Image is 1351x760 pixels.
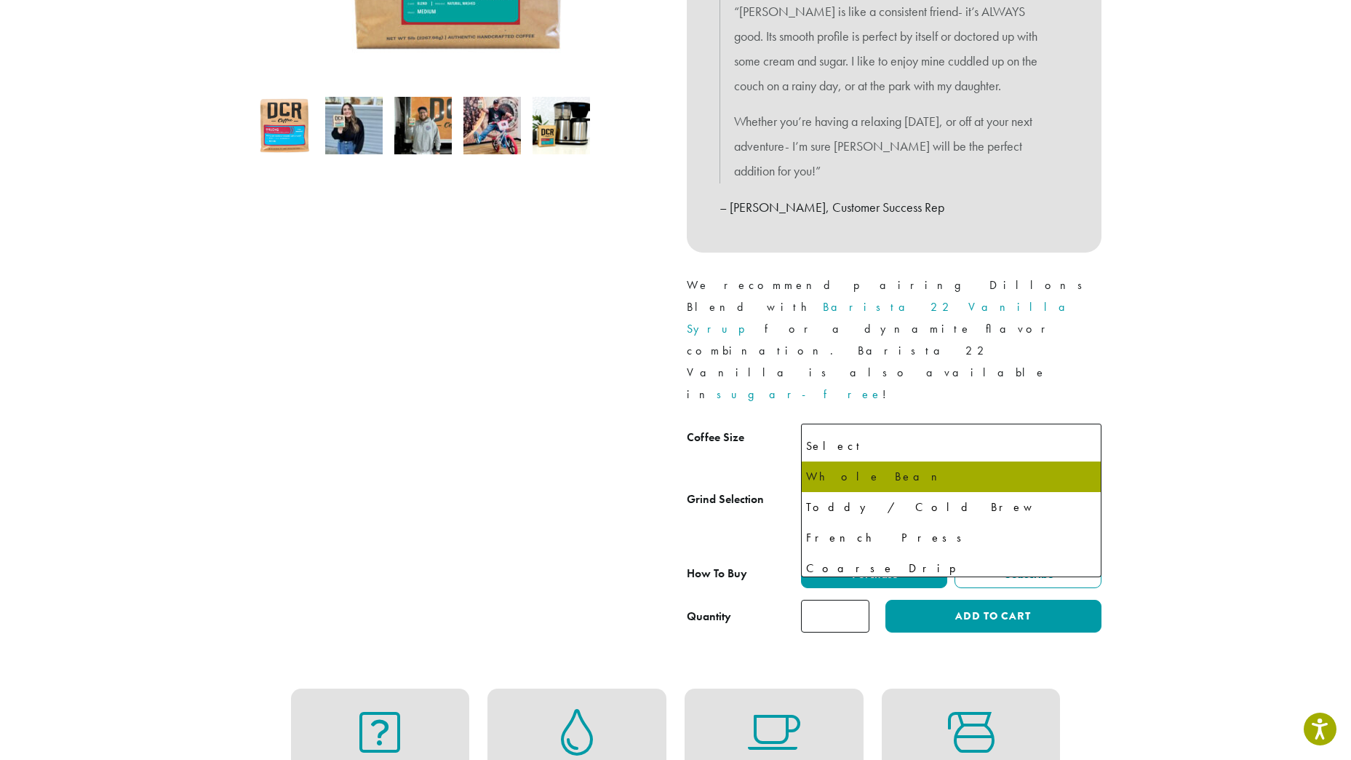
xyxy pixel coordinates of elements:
button: Add to cart [885,600,1101,633]
img: Dillons - Image 5 [533,97,590,154]
span: 5 lb | $95.00 [801,424,1101,459]
p: Whether you’re having a relaxing [DATE], or off at your next adventure- I’m sure [PERSON_NAME] wi... [734,109,1054,183]
p: We recommend pairing Dillons Blend with for a dynamite flavor combination. Barista 22 Vanilla is ... [687,274,1101,405]
img: Dillons - Image 2 [325,97,383,154]
a: sugar-free [717,387,882,402]
label: Coffee Size [687,427,801,448]
div: French Press [806,527,1096,549]
input: Product quantity [801,600,869,633]
img: Dillons - Image 3 [394,97,452,154]
p: – [PERSON_NAME], Customer Success Rep [720,195,1069,220]
label: Grind Selection [687,489,801,510]
div: Whole Bean [806,466,1096,488]
div: Toddy / Cold Brew [806,496,1096,518]
span: 5 lb | $95.00 [808,427,898,456]
img: David Morris picks Dillons for 2021 [463,97,521,154]
span: How To Buy [687,566,747,581]
a: Barista 22 Vanilla Syrup [687,299,1077,336]
img: Dillons [256,97,314,154]
div: Coarse Drip [806,558,1096,579]
div: Quantity [687,608,731,625]
li: Select [802,431,1101,462]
